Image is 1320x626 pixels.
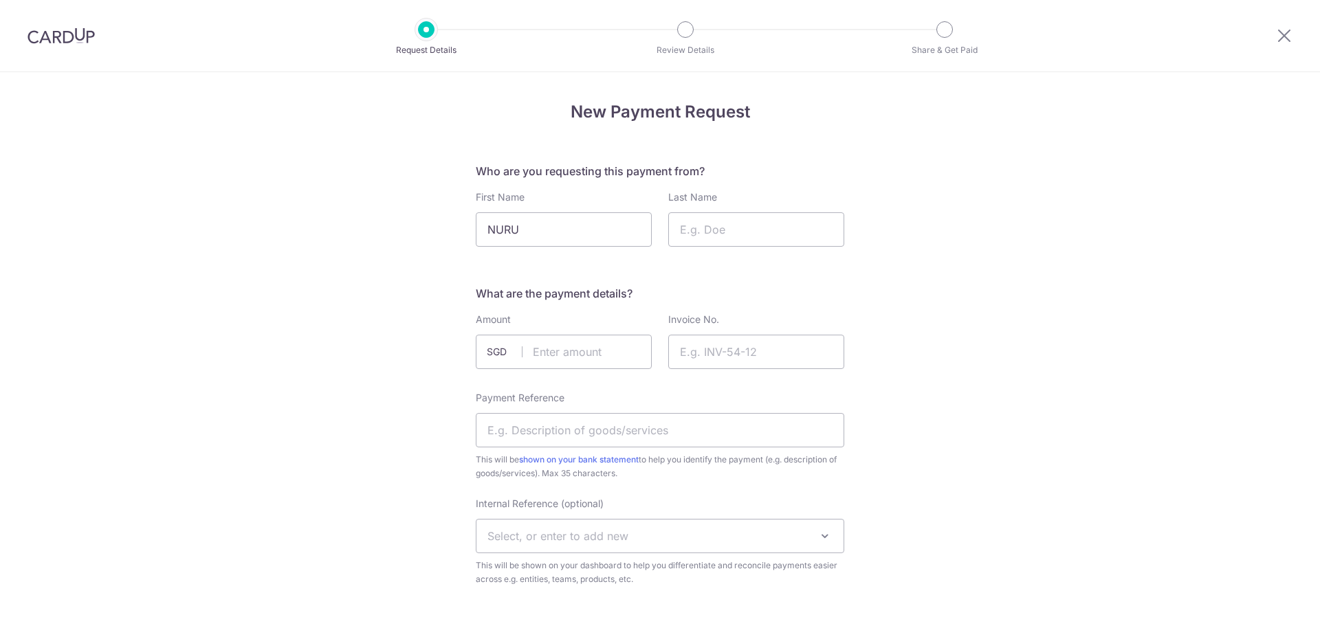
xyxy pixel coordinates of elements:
label: Last Name [668,190,717,204]
span: SGD [487,345,522,359]
p: Share & Get Paid [894,43,995,57]
label: Amount [476,313,511,326]
iframe: Opens a widget where you can find more information [1232,585,1306,619]
span: Select, or enter to add new [487,529,628,543]
h4: New Payment Request [476,100,844,124]
label: First Name [476,190,525,204]
label: Internal Reference (optional) [476,497,604,511]
input: E.g. INV-54-12 [668,335,844,369]
input: E.g. Doe [668,212,844,247]
input: E.g. Description of goods/services [476,413,844,447]
label: Payment Reference [476,391,564,405]
img: CardUp [27,27,95,44]
p: Review Details [635,43,736,57]
input: Enter amount [476,335,652,369]
input: E.g. John [476,212,652,247]
h5: What are the payment details? [476,285,844,302]
label: Invoice No. [668,313,719,326]
h5: Who are you requesting this payment from? [476,163,844,179]
span: This will be shown on your dashboard to help you differentiate and reconcile payments easier acro... [476,559,844,586]
a: shown on your bank statement [519,454,639,465]
span: This will be to help you identify the payment (e.g. description of goods/services). Max 35 charac... [476,453,844,480]
p: Request Details [375,43,477,57]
